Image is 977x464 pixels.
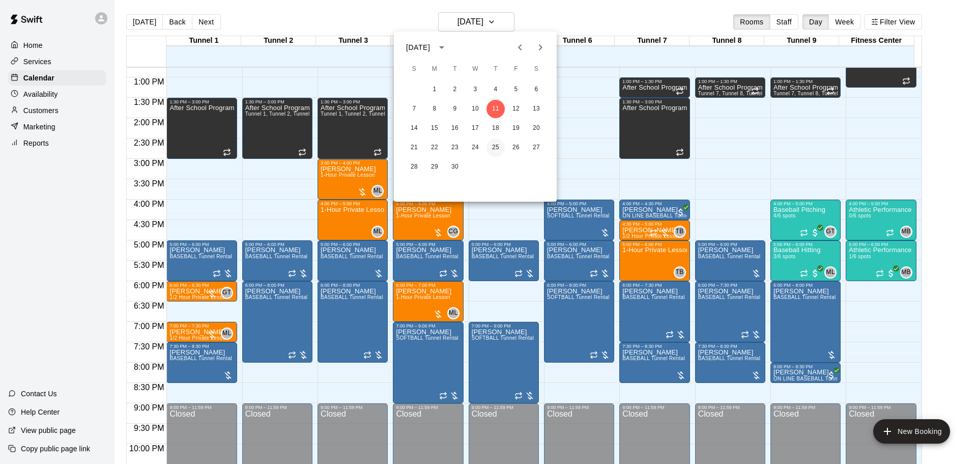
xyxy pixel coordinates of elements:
[486,80,505,99] button: 4
[405,158,423,176] button: 28
[446,80,464,99] button: 2
[530,37,551,58] button: Next month
[486,139,505,157] button: 25
[507,139,525,157] button: 26
[405,119,423,138] button: 14
[507,100,525,118] button: 12
[425,139,444,157] button: 22
[466,139,484,157] button: 24
[446,100,464,118] button: 9
[466,119,484,138] button: 17
[507,59,525,79] span: Friday
[446,139,464,157] button: 23
[486,59,505,79] span: Thursday
[405,100,423,118] button: 7
[527,59,545,79] span: Saturday
[405,59,423,79] span: Sunday
[527,119,545,138] button: 20
[433,39,450,56] button: calendar view is open, switch to year view
[527,139,545,157] button: 27
[405,139,423,157] button: 21
[425,100,444,118] button: 8
[510,37,530,58] button: Previous month
[486,100,505,118] button: 11
[446,158,464,176] button: 30
[425,158,444,176] button: 29
[466,80,484,99] button: 3
[446,59,464,79] span: Tuesday
[406,42,430,53] div: [DATE]
[466,59,484,79] span: Wednesday
[486,119,505,138] button: 18
[527,80,545,99] button: 6
[466,100,484,118] button: 10
[446,119,464,138] button: 16
[527,100,545,118] button: 13
[425,119,444,138] button: 15
[425,59,444,79] span: Monday
[507,119,525,138] button: 19
[425,80,444,99] button: 1
[507,80,525,99] button: 5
